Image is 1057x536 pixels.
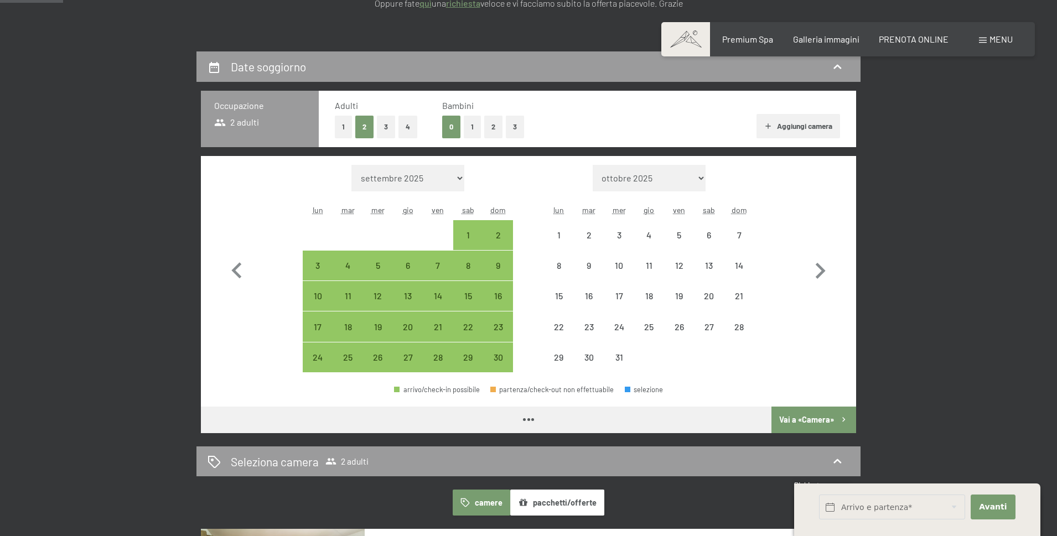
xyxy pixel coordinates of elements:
[703,205,715,215] abbr: sabato
[544,220,574,250] div: arrivo/check-in non effettuabile
[574,311,604,341] div: arrivo/check-in non effettuabile
[453,220,483,250] div: arrivo/check-in possibile
[544,281,574,311] div: Mon Dec 15 2025
[221,165,253,373] button: Mese precedente
[454,231,482,258] div: 1
[575,353,603,381] div: 30
[634,251,664,280] div: Thu Dec 11 2025
[483,220,513,250] div: arrivo/check-in possibile
[423,342,453,372] div: Fri Nov 28 2025
[394,261,422,289] div: 6
[665,261,693,289] div: 12
[574,342,604,372] div: Tue Dec 30 2025
[724,220,754,250] div: arrivo/check-in non effettuabile
[664,220,694,250] div: Fri Dec 05 2025
[635,322,663,350] div: 25
[484,353,512,381] div: 30
[453,251,483,280] div: Sat Nov 08 2025
[394,353,422,381] div: 27
[393,251,423,280] div: arrivo/check-in possibile
[364,292,392,319] div: 12
[304,322,331,350] div: 17
[545,353,573,381] div: 29
[793,34,859,44] a: Galleria immagini
[423,251,453,280] div: Fri Nov 07 2025
[879,34,949,44] a: PRENOTA ONLINE
[333,281,362,311] div: Tue Nov 11 2025
[483,251,513,280] div: arrivo/check-in possibile
[664,251,694,280] div: Fri Dec 12 2025
[695,322,723,350] div: 27
[454,353,482,381] div: 29
[634,220,664,250] div: arrivo/check-in non effettuabile
[544,342,574,372] div: Mon Dec 29 2025
[424,261,452,289] div: 7
[393,342,423,372] div: Thu Nov 27 2025
[724,251,754,280] div: Sun Dec 14 2025
[333,342,362,372] div: arrivo/check-in possibile
[453,281,483,311] div: Sat Nov 15 2025
[634,311,664,341] div: arrivo/check-in non effettuabile
[575,261,603,289] div: 9
[483,220,513,250] div: Sun Nov 02 2025
[424,292,452,319] div: 14
[665,231,693,258] div: 5
[574,251,604,280] div: Tue Dec 09 2025
[635,261,663,289] div: 11
[722,34,773,44] a: Premium Spa
[574,251,604,280] div: arrivo/check-in non effettuabile
[484,292,512,319] div: 16
[634,281,664,311] div: arrivo/check-in non effettuabile
[364,353,392,381] div: 26
[664,220,694,250] div: arrivo/check-in non effettuabile
[303,342,333,372] div: arrivo/check-in possibile
[483,311,513,341] div: Sun Nov 23 2025
[394,292,422,319] div: 13
[325,456,369,467] span: 2 adulti
[423,342,453,372] div: arrivo/check-in possibile
[544,251,574,280] div: arrivo/check-in non effettuabile
[724,311,754,341] div: Sun Dec 28 2025
[355,116,374,138] button: 2
[726,231,753,258] div: 7
[574,342,604,372] div: arrivo/check-in non effettuabile
[971,495,1015,519] button: Avanti
[371,205,385,215] abbr: mercoledì
[574,220,604,250] div: Tue Dec 02 2025
[634,281,664,311] div: Thu Dec 18 2025
[604,251,634,280] div: Wed Dec 10 2025
[634,220,664,250] div: Thu Dec 04 2025
[625,386,664,393] div: selezione
[214,116,259,128] span: 2 adulti
[363,281,393,311] div: Wed Nov 12 2025
[432,205,444,215] abbr: venerdì
[333,311,362,341] div: arrivo/check-in possibile
[673,205,685,215] abbr: venerdì
[442,100,474,111] span: Bambini
[732,205,747,215] abbr: domenica
[506,116,524,138] button: 3
[231,454,319,470] h2: Seleziona camera
[544,311,574,341] div: Mon Dec 22 2025
[544,342,574,372] div: arrivo/check-in non effettuabile
[393,281,423,311] div: arrivo/check-in possibile
[575,292,603,319] div: 16
[605,292,633,319] div: 17
[335,100,358,111] span: Adulti
[363,281,393,311] div: arrivo/check-in possibile
[695,261,723,289] div: 13
[393,342,423,372] div: arrivo/check-in possibile
[303,251,333,280] div: arrivo/check-in possibile
[442,116,460,138] button: 0
[635,292,663,319] div: 18
[605,261,633,289] div: 10
[724,311,754,341] div: arrivo/check-in non effettuabile
[694,311,724,341] div: Sat Dec 27 2025
[644,205,654,215] abbr: giovedì
[989,34,1013,44] span: Menu
[423,251,453,280] div: arrivo/check-in possibile
[694,251,724,280] div: Sat Dec 13 2025
[605,231,633,258] div: 3
[483,281,513,311] div: arrivo/check-in possibile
